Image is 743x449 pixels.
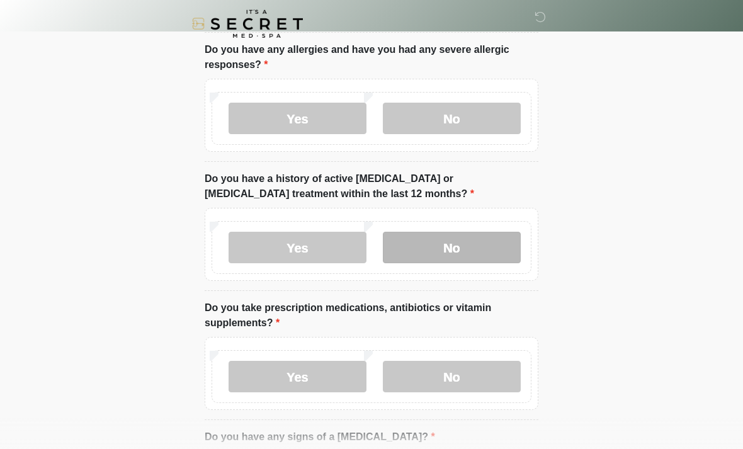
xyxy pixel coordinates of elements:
[229,361,366,392] label: Yes
[205,42,538,72] label: Do you have any allergies and have you had any severe allergic responses?
[205,300,538,331] label: Do you take prescription medications, antibiotics or vitamin supplements?
[383,103,521,134] label: No
[205,429,435,445] label: Do you have any signs of a [MEDICAL_DATA]?
[205,171,538,202] label: Do you have a history of active [MEDICAL_DATA] or [MEDICAL_DATA] treatment within the last 12 mon...
[229,232,366,263] label: Yes
[383,232,521,263] label: No
[229,103,366,134] label: Yes
[192,9,303,38] img: It's A Secret Med Spa Logo
[383,361,521,392] label: No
